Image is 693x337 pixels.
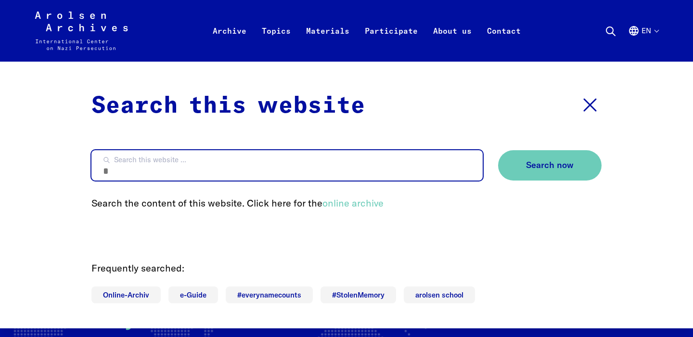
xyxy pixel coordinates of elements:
[254,23,298,62] a: Topics
[91,196,602,210] p: Search the content of this website. Click here for the
[498,150,602,181] button: Search now
[526,160,574,170] span: Search now
[91,89,365,123] p: Search this website
[404,286,475,303] a: arolsen school
[168,286,218,303] a: e-Guide
[91,286,161,303] a: Online-Archiv
[205,23,254,62] a: Archive
[425,23,479,62] a: About us
[298,23,357,62] a: Materials
[357,23,425,62] a: Participate
[479,23,528,62] a: Contact
[91,261,602,275] p: Frequently searched:
[322,197,384,209] a: online archive
[226,286,313,303] a: #everynamecounts
[628,25,658,60] button: English, language selection
[321,286,396,303] a: #StolenMemory
[205,12,528,50] nav: Primary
